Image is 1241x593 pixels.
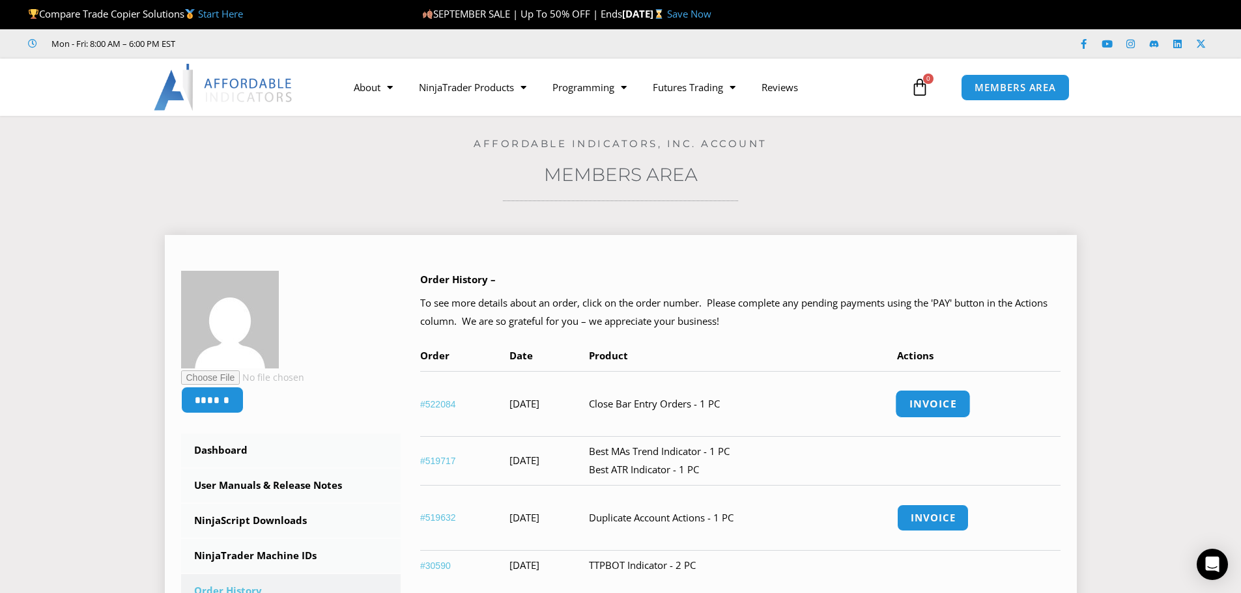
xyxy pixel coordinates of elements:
span: Actions [897,349,934,362]
a: Affordable Indicators, Inc. Account [474,137,767,150]
a: About [341,72,406,102]
a: NinjaScript Downloads [181,504,401,538]
a: Programming [539,72,640,102]
a: Save Now [667,7,711,20]
time: [DATE] [509,559,539,572]
span: MEMBERS AREA [975,83,1056,92]
a: View order number 519632 [420,512,456,523]
span: Mon - Fri: 8:00 AM – 6:00 PM EST [48,36,175,51]
time: [DATE] [509,454,539,467]
a: User Manuals & Release Notes [181,469,401,503]
td: Best MAs Trend Indicator - 1 PC Best ATR Indicator - 1 PC [589,436,897,485]
time: [DATE] [509,397,539,410]
a: NinjaTrader Products [406,72,539,102]
span: 0 [923,74,934,84]
a: View order number 522084 [420,399,456,409]
a: Start Here [198,7,243,20]
a: Invoice order number 522084 [895,390,971,418]
a: Members Area [544,163,698,186]
span: Date [509,349,533,362]
strong: [DATE] [622,7,667,20]
p: To see more details about an order, click on the order number. Please complete any pending paymen... [420,294,1061,331]
img: 🏆 [29,9,38,19]
a: NinjaTrader Machine IDs [181,539,401,573]
span: Product [589,349,628,362]
nav: Menu [341,72,907,102]
span: Compare Trade Copier Solutions [28,7,243,20]
img: a15ea90ad5a395b7c4d18d95e2f86ea89917da4237cbec38a40e8a8fe0b359b3 [181,271,279,368]
a: Dashboard [181,434,401,467]
time: [DATE] [509,511,539,524]
iframe: Customer reviews powered by Trustpilot [193,37,389,50]
b: Order History – [420,273,496,286]
td: TTPBOT Indicator - 2 PC [589,550,897,581]
td: Duplicate Account Actions - 1 PC [589,485,897,550]
img: ⌛ [654,9,664,19]
a: 0 [891,68,949,106]
a: Futures Trading [640,72,749,102]
div: Open Intercom Messenger [1197,549,1228,580]
a: View order number 519717 [420,456,456,466]
a: Invoice order number 519632 [897,504,969,531]
a: MEMBERS AREA [961,74,1070,101]
img: 🍂 [423,9,433,19]
td: Close Bar Entry Orders - 1 PC [589,371,897,436]
a: Reviews [749,72,811,102]
span: SEPTEMBER SALE | Up To 50% OFF | Ends [422,7,622,20]
img: 🥇 [185,9,195,19]
span: Order [420,349,449,362]
a: View order number 30590 [420,560,451,571]
img: LogoAI | Affordable Indicators – NinjaTrader [154,64,294,111]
